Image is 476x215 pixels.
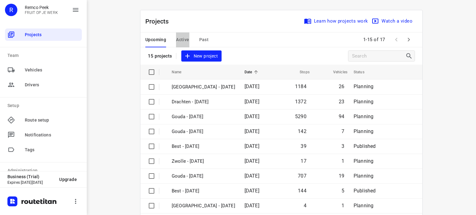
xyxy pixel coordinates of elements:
span: 1184 [295,84,306,89]
p: Best - Thursday [172,187,235,195]
span: 707 [298,173,306,179]
p: Gouda - Monday [172,113,235,120]
span: 1372 [295,99,306,105]
span: Planning [354,84,373,89]
span: Next Page [403,33,415,46]
span: Date [245,68,260,76]
span: Planning [354,114,373,119]
span: Projects [25,32,79,38]
div: Drivers [5,79,82,91]
span: 94 [339,114,344,119]
p: Team [7,52,82,59]
span: Drivers [25,82,79,88]
span: Stops [292,68,310,76]
span: 5290 [295,114,306,119]
p: Projects [145,17,174,26]
p: FRUIT OP JE WERK [25,11,58,15]
p: Drachten - Monday [172,98,235,105]
span: Tags [25,147,79,153]
p: Expires [DATE][DATE] [7,180,54,185]
span: Planning [354,99,373,105]
button: New project [181,50,222,62]
p: 15 projects [148,53,172,59]
span: [DATE] [245,99,259,105]
span: 1 [342,158,344,164]
span: 7 [342,128,344,134]
span: [DATE] [245,143,259,149]
span: Active [176,36,189,44]
p: Remco Peek [25,5,58,10]
span: [DATE] [245,173,259,179]
div: R [5,4,17,16]
p: Antwerpen - Thursday [172,202,235,209]
span: Published [354,143,376,149]
span: Planning [354,158,373,164]
span: Notifications [25,132,79,138]
span: 3 [342,143,344,149]
span: Planning [354,128,373,134]
span: 26 [339,84,344,89]
span: 39 [301,143,306,149]
p: Business (Trial) [7,174,54,179]
p: Administration [7,167,82,174]
div: Tags [5,144,82,156]
span: 17 [301,158,306,164]
span: 142 [298,128,306,134]
p: Best - [DATE] [172,143,235,150]
span: 5 [342,188,344,194]
span: Name [172,68,190,76]
div: Projects [5,28,82,41]
div: Route setup [5,114,82,126]
span: 1 [342,203,344,209]
p: Gouda - Thursday [172,173,235,180]
span: Previous Page [390,33,403,46]
span: Status [354,68,372,76]
span: Vehicles [325,68,347,76]
div: Vehicles [5,64,82,76]
span: 19 [339,173,344,179]
span: Published [354,188,376,194]
span: Planning [354,203,373,209]
span: Vehicles [25,67,79,73]
span: 1-15 of 17 [361,33,388,46]
p: Gouda - Friday [172,128,235,135]
span: [DATE] [245,114,259,119]
span: [DATE] [245,84,259,89]
p: Setup [7,102,82,109]
button: Upgrade [54,174,82,185]
span: Upcoming [145,36,166,44]
span: Past [199,36,209,44]
span: Route setup [25,117,79,123]
span: [DATE] [245,203,259,209]
div: Notifications [5,129,82,141]
span: Upgrade [59,177,77,182]
span: 144 [298,188,306,194]
span: 23 [339,99,344,105]
span: Planning [354,173,373,179]
span: [DATE] [245,188,259,194]
div: Search [405,52,415,60]
span: [DATE] [245,128,259,134]
p: Zwolle - [DATE] [172,158,235,165]
span: 4 [304,203,306,209]
span: New project [185,52,218,60]
p: Zwolle - Wednesday [172,84,235,91]
input: Search projects [352,51,405,61]
span: [DATE] [245,158,259,164]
